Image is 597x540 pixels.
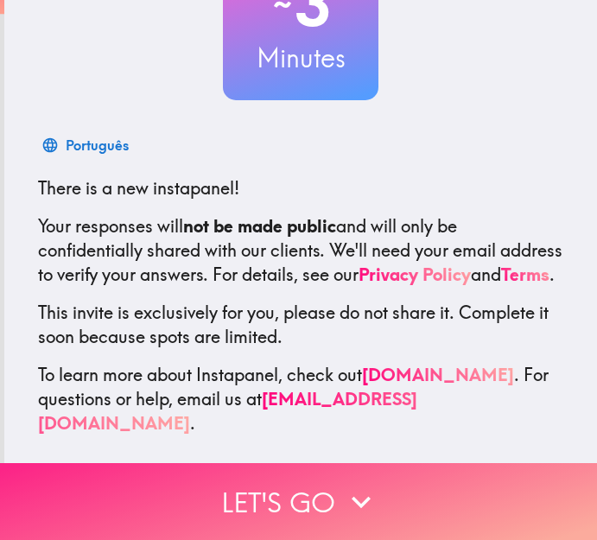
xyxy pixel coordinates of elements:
a: [EMAIL_ADDRESS][DOMAIN_NAME] [38,388,417,434]
span: There is a new instapanel! [38,177,239,199]
b: not be made public [183,215,336,237]
a: Privacy Policy [359,264,471,285]
a: Terms [501,264,549,285]
p: To learn more about Instapanel, check out . For questions or help, email us at . [38,363,563,435]
p: Your responses will and will only be confidentially shared with our clients. We'll need your emai... [38,214,563,287]
p: This invite is exclusively for you, please do not share it. Complete it soon because spots are li... [38,301,563,349]
div: Português [66,133,129,157]
a: [DOMAIN_NAME] [362,364,514,385]
h3: Minutes [223,40,378,76]
button: Português [38,128,136,162]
